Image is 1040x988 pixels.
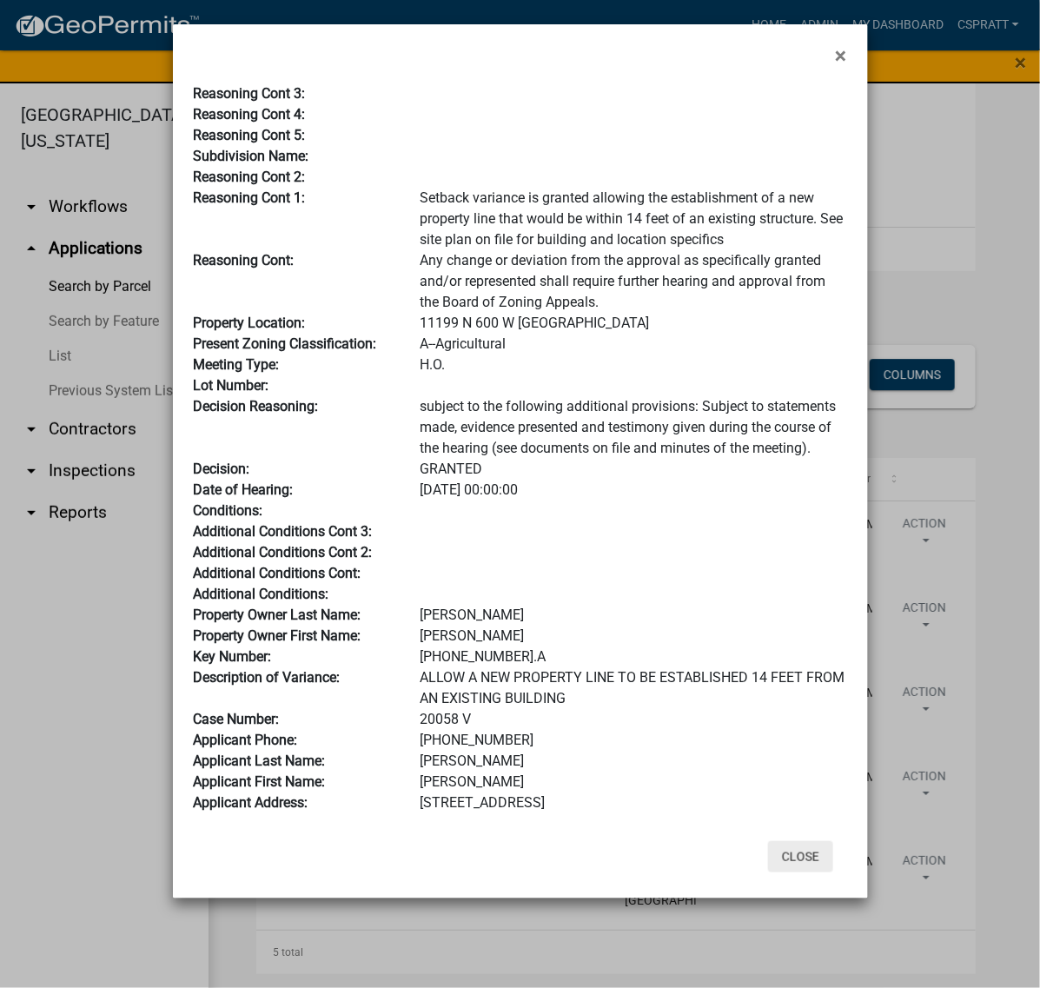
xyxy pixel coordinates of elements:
b: Decision Reasoning: [194,398,319,414]
b: Reasoning Cont 3: [194,85,306,102]
span: × [836,43,847,68]
button: Close [822,31,861,80]
b: Additional Conditions: [194,586,329,602]
b: Subdivision Name: [194,148,309,164]
b: Property Location: [194,315,306,331]
div: [STREET_ADDRESS] [407,792,859,813]
b: Reasoning Cont 2: [194,169,306,185]
b: Meeting Type: [194,356,280,373]
div: Any change or deviation from the approval as specifically granted and/or represented shall requir... [407,250,859,313]
b: Additional Conditions Cont 2: [194,544,373,560]
b: Property Owner First Name: [194,627,361,644]
div: 20058 V [407,709,859,730]
b: Reasoning Cont 5: [194,127,306,143]
b: Reasoning Cont 4: [194,106,306,123]
div: [DATE] 00:00:00 [407,480,859,501]
div: [PHONE_NUMBER].A [407,647,859,667]
div: H.O. [407,355,859,375]
div: ALLOW A NEW PROPERTY LINE TO BE ESTABLISHED 14 FEET FROM AN EXISTING BUILDING [407,667,859,709]
div: [PERSON_NAME] [407,772,859,792]
b: Case Number: [194,711,280,727]
b: Present Zoning Classification: [194,335,377,352]
b: Additional Conditions Cont: [194,565,361,581]
div: 11199 N 600 W [GEOGRAPHIC_DATA] [407,313,859,334]
b: Key Number: [194,648,272,665]
div: A--Agricultural [407,334,859,355]
div: Setback variance is granted allowing the establishment of a new property line that would be withi... [407,188,859,250]
div: GRANTED [407,459,859,480]
b: Reasoning Cont 1: [194,189,306,206]
div: [PERSON_NAME] [407,751,859,772]
div: [PERSON_NAME] [407,626,859,647]
div: [PERSON_NAME] [407,605,859,626]
button: Close [768,841,833,872]
b: Property Owner Last Name: [194,607,361,623]
b: Applicant Last Name: [194,753,326,769]
b: Conditions: [194,502,263,519]
div: [PHONE_NUMBER] [407,730,859,751]
div: subject to the following additional provisions: Subject to statements made, evidence presented an... [407,396,859,459]
b: Reasoning Cont: [194,252,295,269]
b: Date of Hearing: [194,481,294,498]
b: Applicant Address: [194,794,308,811]
b: Decision: [194,461,250,477]
b: Additional Conditions Cont 3: [194,523,373,540]
b: Description of Variance: [194,669,341,686]
b: Applicant First Name: [194,773,326,790]
b: Applicant Phone: [194,732,298,748]
b: Lot Number: [194,377,269,394]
